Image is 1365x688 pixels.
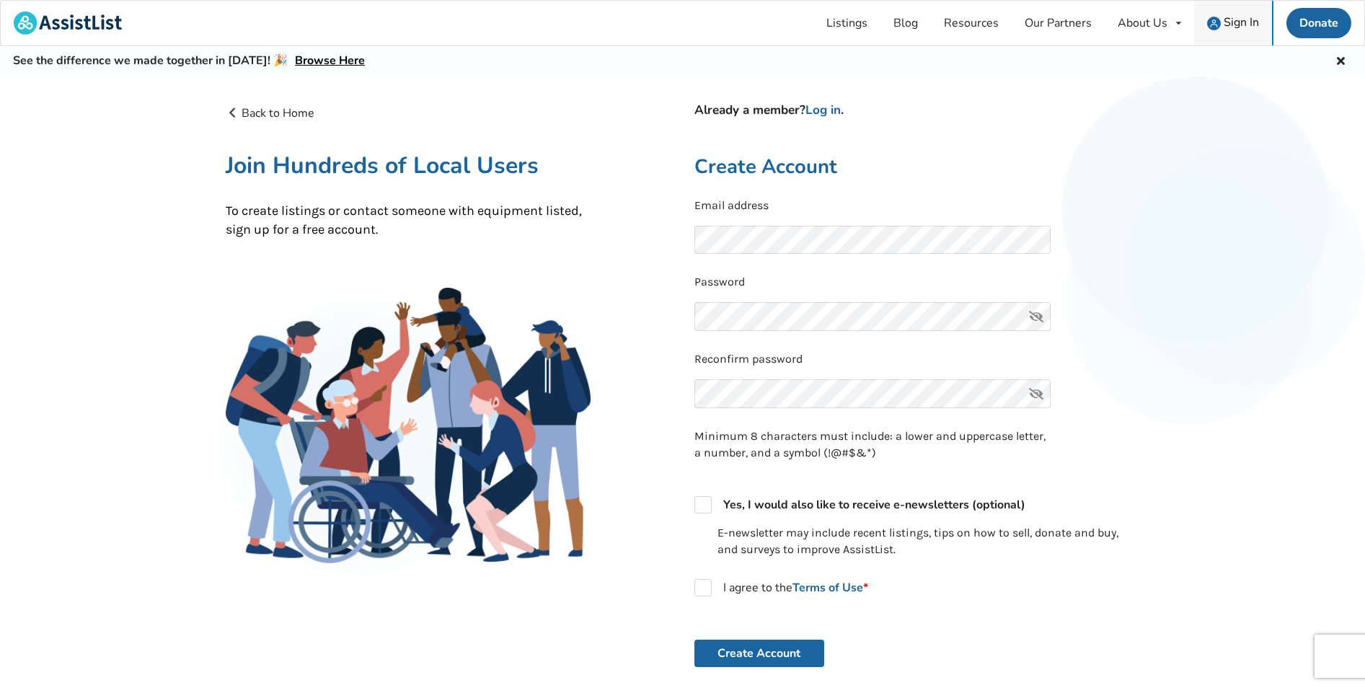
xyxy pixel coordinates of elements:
[13,53,365,69] h5: See the difference we made together in [DATE]! 🎉
[694,579,868,596] label: I agree to the
[694,640,824,667] button: Create Account
[694,154,1140,180] h2: Create Account
[1224,14,1259,30] span: Sign In
[694,274,1140,291] p: Password
[813,1,880,45] a: Listings
[717,525,1140,558] p: E-newsletter may include recent listings, tips on how to sell, donate and buy, and surveys to imp...
[295,53,365,69] a: Browse Here
[792,580,868,596] a: Terms of Use*
[694,102,1140,118] h4: Already a member? .
[1207,17,1221,30] img: user icon
[226,105,315,121] a: Back to Home
[694,351,1140,368] p: Reconfirm password
[226,288,591,563] img: Family Gathering
[805,102,841,118] a: Log in
[1012,1,1105,45] a: Our Partners
[226,151,591,180] h1: Join Hundreds of Local Users
[931,1,1012,45] a: Resources
[226,202,591,239] p: To create listings or contact someone with equipment listed, sign up for a free account.
[1194,1,1272,45] a: user icon Sign In
[14,12,122,35] img: assistlist-logo
[880,1,931,45] a: Blog
[694,428,1051,462] p: Minimum 8 characters must include: a lower and uppercase letter, a number, and a symbol (!@#$&*)
[1118,17,1167,29] div: About Us
[723,497,1025,513] strong: Yes, I would also like to receive e-newsletters (optional)
[1286,8,1351,38] a: Donate
[694,198,1140,214] p: Email address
